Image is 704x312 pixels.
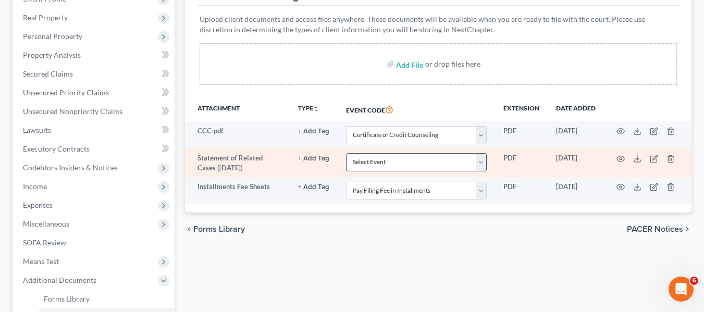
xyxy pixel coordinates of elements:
[23,32,82,41] span: Personal Property
[185,148,290,177] td: Statement of Related Cases ([DATE])
[669,277,694,302] iframe: Intercom live chat
[23,144,90,153] span: Executory Contracts
[23,88,109,97] span: Unsecured Priority Claims
[23,276,96,284] span: Additional Documents
[185,225,193,233] i: chevron_left
[683,225,691,233] i: chevron_right
[495,177,548,204] td: PDF
[23,107,122,116] span: Unsecured Nonpriority Claims
[23,126,51,134] span: Lawsuits
[23,13,68,22] span: Real Property
[495,97,548,121] th: Extension
[298,155,329,162] button: + Add Tag
[185,97,290,121] th: Attachment
[548,121,604,148] td: [DATE]
[23,219,69,228] span: Miscellaneous
[15,140,175,158] a: Executory Contracts
[548,148,604,177] td: [DATE]
[23,51,81,59] span: Property Analysis
[35,290,175,308] a: Forms Library
[425,59,480,69] div: or drop files here
[690,277,698,285] span: 6
[15,233,175,252] a: SOFA Review
[298,126,329,136] a: + Add Tag
[185,177,290,204] td: Installments Fee Sheets
[548,97,604,121] th: Date added
[15,121,175,140] a: Lawsuits
[298,105,319,112] button: TYPEunfold_more
[23,238,66,247] span: SOFA Review
[193,225,245,233] span: Forms Library
[627,225,683,233] span: PACER Notices
[298,184,329,191] button: + Add Tag
[23,257,59,266] span: Means Test
[23,69,73,78] span: Secured Claims
[185,225,245,233] button: chevron_left Forms Library
[548,177,604,204] td: [DATE]
[15,83,175,102] a: Unsecured Priority Claims
[338,97,495,121] th: Event Code
[495,148,548,177] td: PDF
[298,128,329,135] button: + Add Tag
[15,102,175,121] a: Unsecured Nonpriority Claims
[185,121,290,148] td: CCC-pdf
[15,65,175,83] a: Secured Claims
[313,106,319,112] i: unfold_more
[298,153,329,163] a: + Add Tag
[23,182,47,191] span: Income
[298,182,329,192] a: + Add Tag
[23,201,53,209] span: Expenses
[15,46,175,65] a: Property Analysis
[495,121,548,148] td: PDF
[200,14,677,35] p: Upload client documents and access files anywhere. These documents will be available when you are...
[23,163,118,172] span: Codebtors Insiders & Notices
[627,225,691,233] button: PACER Notices chevron_right
[44,294,90,303] span: Forms Library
